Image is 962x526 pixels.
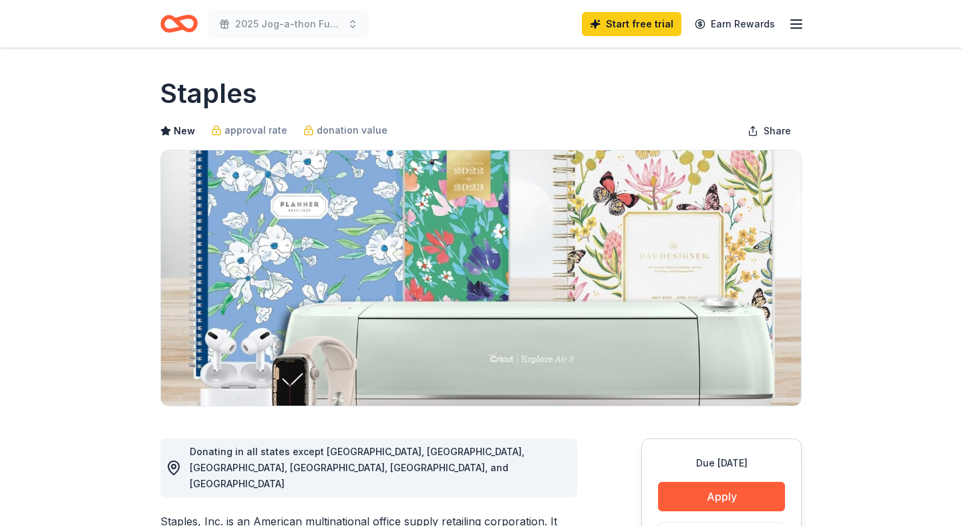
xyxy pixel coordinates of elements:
[658,455,785,471] div: Due [DATE]
[687,12,783,36] a: Earn Rewards
[235,16,342,32] span: 2025 Jog-a-thon Fundraiser
[161,150,801,406] img: Image for Staples
[211,122,287,138] a: approval rate
[160,75,257,112] h1: Staples
[658,482,785,511] button: Apply
[174,123,195,139] span: New
[764,123,791,139] span: Share
[208,11,369,37] button: 2025 Jog-a-thon Fundraiser
[737,118,802,144] button: Share
[317,122,387,138] span: donation value
[582,12,681,36] a: Start free trial
[224,122,287,138] span: approval rate
[303,122,387,138] a: donation value
[160,8,198,39] a: Home
[190,446,524,489] span: Donating in all states except [GEOGRAPHIC_DATA], [GEOGRAPHIC_DATA], [GEOGRAPHIC_DATA], [GEOGRAPHI...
